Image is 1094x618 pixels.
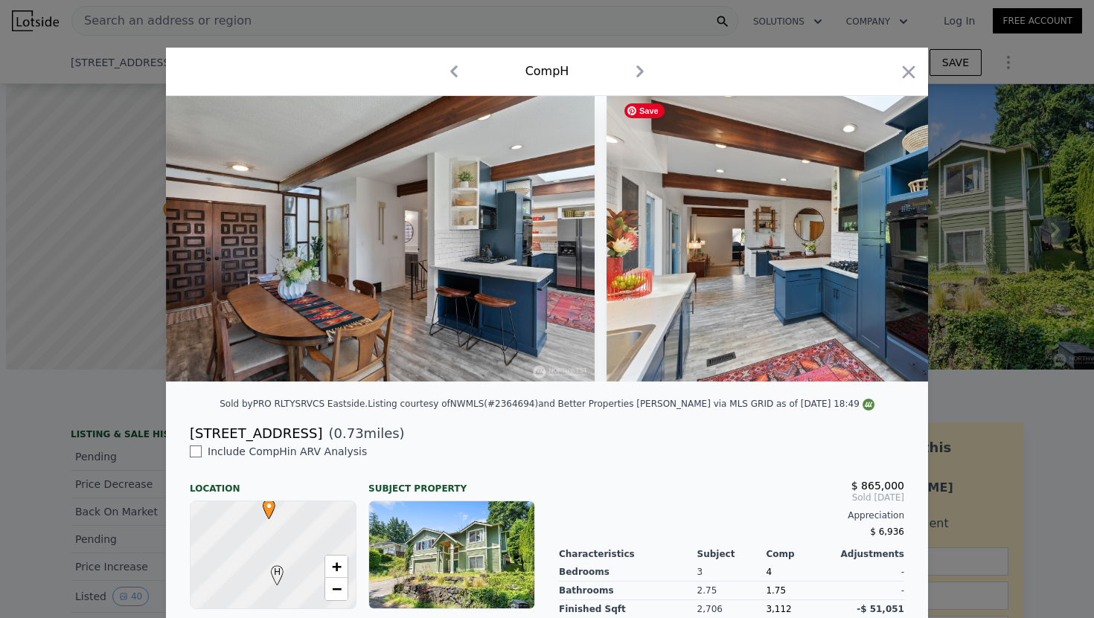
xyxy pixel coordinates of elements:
span: + [332,557,342,576]
span: $ 6,936 [870,527,904,537]
div: Location [190,471,356,495]
div: 2.75 [697,582,767,600]
a: Zoom out [325,578,348,600]
span: Sold [DATE] [559,492,904,503]
div: - [835,582,904,600]
img: NWMLS Logo [863,399,874,411]
div: 3 [697,563,767,582]
div: Bedrooms [559,563,697,582]
span: 3,112 [766,604,791,614]
span: $ 865,000 [851,480,904,492]
div: [STREET_ADDRESS] [190,423,322,444]
span: ( miles) [322,423,404,444]
div: Appreciation [559,509,904,521]
div: H [267,565,276,574]
span: Save [624,103,665,118]
span: -$ 51,051 [857,604,904,614]
span: 4 [766,567,772,577]
div: Characteristics [559,548,697,560]
span: Include Comp H in ARV Analysis [202,445,373,457]
a: Zoom in [325,556,348,578]
div: Subject Property [368,471,535,495]
img: Property Img [607,96,1035,382]
span: H [267,565,287,579]
span: 0.73 [334,425,364,441]
div: Comp H [525,62,569,80]
div: Adjustments [835,548,904,560]
span: • [259,495,279,517]
div: Sold by PRO RLTYSRVCS Eastside . [220,399,368,409]
img: Property Img [166,96,595,382]
div: Comp [766,548,835,560]
div: Subject [697,548,767,560]
div: Bathrooms [559,582,697,600]
div: - [835,563,904,582]
div: • [259,499,268,508]
span: − [332,579,342,598]
div: Listing courtesy of NWMLS (#2364694) and Better Properties [PERSON_NAME] via MLS GRID as of [DATE... [368,399,874,409]
div: 1.75 [766,582,835,600]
